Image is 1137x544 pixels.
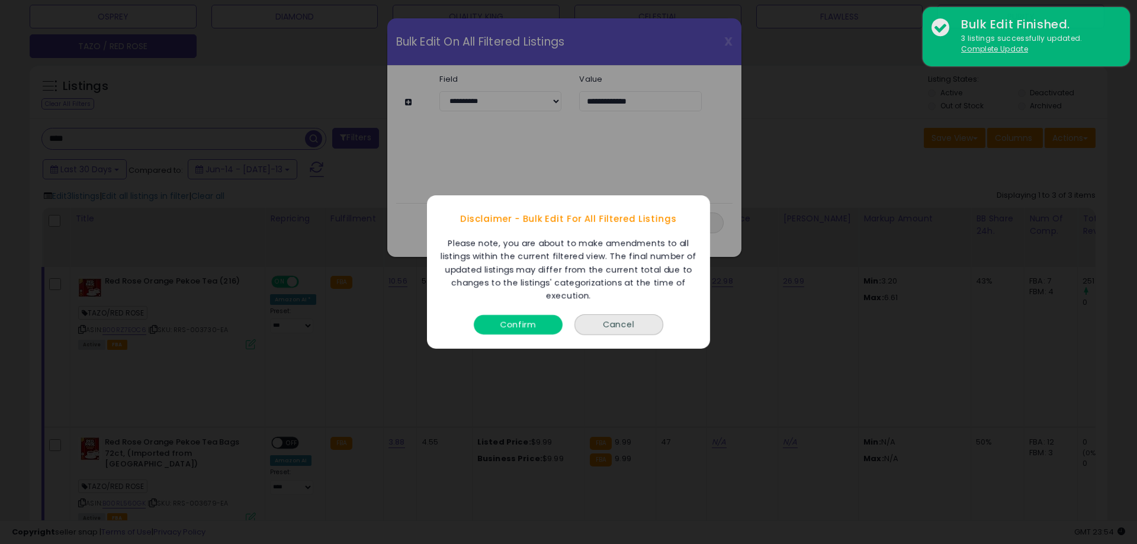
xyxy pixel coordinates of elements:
div: Disclaimer - Bulk Edit For All Filtered Listings [427,201,710,237]
div: Please note, you are about to make amendments to all listings within the current filtered view. T... [433,237,704,302]
button: Cancel [574,314,663,335]
div: 3 listings successfully updated. [952,33,1121,55]
u: Complete Update [961,44,1028,54]
div: Bulk Edit Finished. [952,16,1121,33]
button: Confirm [474,315,563,334]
